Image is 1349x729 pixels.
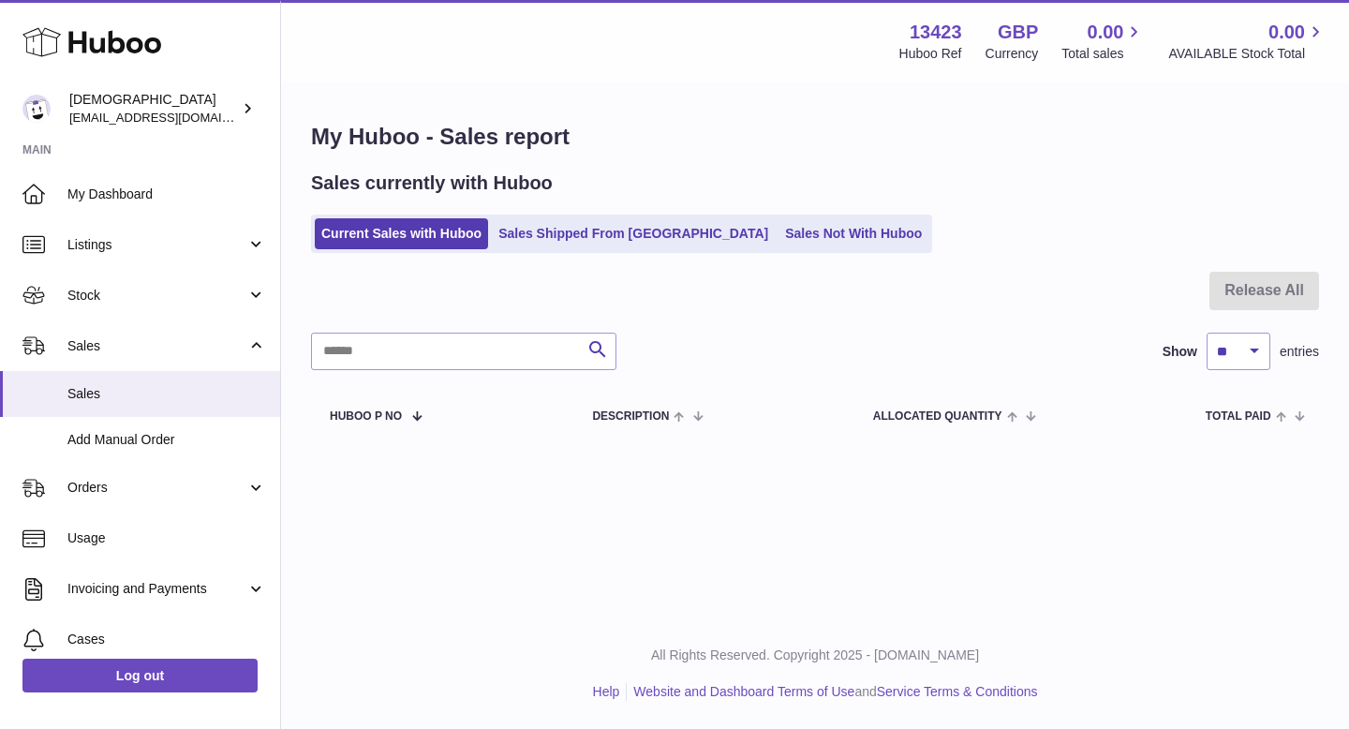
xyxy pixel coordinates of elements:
span: My Dashboard [67,186,266,203]
span: 0.00 [1088,20,1124,45]
a: 0.00 AVAILABLE Stock Total [1168,20,1327,63]
h1: My Huboo - Sales report [311,122,1319,152]
span: Description [592,410,669,423]
span: Sales [67,385,266,403]
strong: GBP [998,20,1038,45]
a: Sales Not With Huboo [778,218,928,249]
span: entries [1280,343,1319,361]
a: Current Sales with Huboo [315,218,488,249]
span: Add Manual Order [67,431,266,449]
span: Orders [67,479,246,497]
label: Show [1163,343,1197,361]
span: AVAILABLE Stock Total [1168,45,1327,63]
div: Currency [986,45,1039,63]
span: [EMAIL_ADDRESS][DOMAIN_NAME] [69,110,275,125]
h2: Sales currently with Huboo [311,171,553,196]
strong: 13423 [910,20,962,45]
p: All Rights Reserved. Copyright 2025 - [DOMAIN_NAME] [296,647,1334,664]
a: Service Terms & Conditions [877,684,1038,699]
span: 0.00 [1268,20,1305,45]
li: and [627,683,1037,701]
span: Listings [67,236,246,254]
a: Website and Dashboard Terms of Use [633,684,854,699]
div: Huboo Ref [899,45,962,63]
span: ALLOCATED Quantity [873,410,1002,423]
span: Invoicing and Payments [67,580,246,598]
a: Log out [22,659,258,692]
span: Usage [67,529,266,547]
span: Sales [67,337,246,355]
span: Huboo P no [330,410,402,423]
span: Total paid [1206,410,1271,423]
a: 0.00 Total sales [1061,20,1145,63]
span: Total sales [1061,45,1145,63]
span: Cases [67,631,266,648]
a: Help [593,684,620,699]
img: olgazyuz@outlook.com [22,95,51,123]
a: Sales Shipped From [GEOGRAPHIC_DATA] [492,218,775,249]
div: [DEMOGRAPHIC_DATA] [69,91,238,126]
span: Stock [67,287,246,305]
